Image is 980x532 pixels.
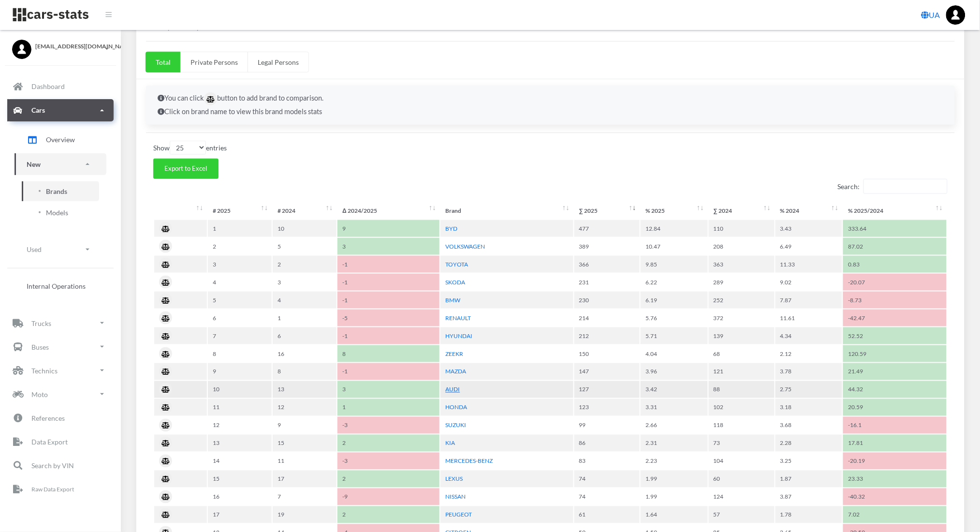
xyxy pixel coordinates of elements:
a: Internal Operations [15,276,106,296]
td: 120.59 [843,345,947,362]
td: 14 [208,453,272,470]
th: ∑&nbsp;2024: activate to sort column ascending [709,202,775,219]
td: 3.31 [641,399,707,416]
td: 1.78 [775,506,842,523]
td: 6.49 [775,238,842,255]
td: 5.71 [641,327,707,344]
p: Buses [31,341,49,353]
th: : activate to sort column ascending [154,202,207,219]
td: 74 [574,471,640,488]
a: Trucks [7,312,114,334]
img: navbar brand [12,7,89,22]
p: Cars [31,104,45,116]
td: 3.68 [775,417,842,434]
p: Data Export [31,436,68,448]
span: [EMAIL_ADDRESS][DOMAIN_NAME] [35,42,109,51]
td: 2.28 [775,435,842,452]
a: BMW [445,296,460,304]
td: -16.1 [843,417,947,434]
td: 208 [709,238,775,255]
button: Export to Excel [153,159,219,179]
td: 2.12 [775,345,842,362]
td: -3 [337,417,439,434]
td: 16 [208,488,272,505]
td: 2.66 [641,417,707,434]
td: 4 [208,274,272,291]
td: 1 [337,399,439,416]
a: ... [946,5,965,25]
td: 7 [273,488,336,505]
a: BYD [445,225,457,232]
td: 252 [709,292,775,309]
p: New [27,158,41,170]
a: HYUNDAI [445,332,472,340]
th: %&nbsp;2024: activate to sort column ascending [775,202,842,219]
td: 1 [273,310,336,326]
td: 12 [273,399,336,416]
span: Export to Excel [164,164,207,172]
td: 110 [709,220,775,237]
p: Used [27,243,42,255]
a: TOYOTA [445,261,468,268]
td: 127 [574,381,640,398]
td: 9.85 [641,256,707,273]
td: 3 [337,238,439,255]
td: 60 [709,471,775,488]
td: 17 [273,471,336,488]
td: 372 [709,310,775,326]
p: Technics [31,365,58,377]
td: 10 [273,220,336,237]
td: 13 [208,435,272,452]
td: 1.99 [641,471,707,488]
td: 9 [208,363,272,380]
td: 2.31 [641,435,707,452]
td: -1 [337,256,439,273]
td: 74 [574,488,640,505]
td: 6 [208,310,272,326]
td: 68 [709,345,775,362]
td: 104 [709,453,775,470]
a: Buses [7,336,114,358]
a: Brands [22,181,99,201]
td: 23.33 [843,471,947,488]
td: 3.18 [775,399,842,416]
th: %&nbsp;2025/2024: activate to sort column ascending [843,202,947,219]
td: 17 [208,506,272,523]
a: Total [146,52,181,73]
td: 124 [709,488,775,505]
td: 44.32 [843,381,947,398]
td: -1 [337,363,439,380]
a: Moto [7,383,114,405]
td: 17.81 [843,435,947,452]
th: ∑&nbsp;2025: activate to sort column ascending [574,202,640,219]
td: 11 [273,453,336,470]
a: ZEEKR [445,350,463,357]
span: Models [46,207,68,218]
td: 9 [273,417,336,434]
td: 139 [709,327,775,344]
p: Raw Data Export [31,484,74,495]
td: 2 [337,435,439,452]
td: 61 [574,506,640,523]
td: -3 [337,453,439,470]
a: Overview [15,128,106,152]
td: 10.47 [641,238,707,255]
td: 121 [709,363,775,380]
a: UA [918,5,944,25]
td: 150 [574,345,640,362]
td: 3.25 [775,453,842,470]
td: -1 [337,292,439,309]
td: 8 [337,345,439,362]
td: 102 [709,399,775,416]
td: 2 [273,256,336,273]
td: 3.78 [775,363,842,380]
td: 4.34 [775,327,842,344]
td: -42.47 [843,310,947,326]
td: -8.73 [843,292,947,309]
label: Search: [838,179,948,194]
td: 10 [208,381,272,398]
td: 231 [574,274,640,291]
td: 147 [574,363,640,380]
a: NISSAN [445,493,466,501]
label: Show entries [153,141,227,155]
